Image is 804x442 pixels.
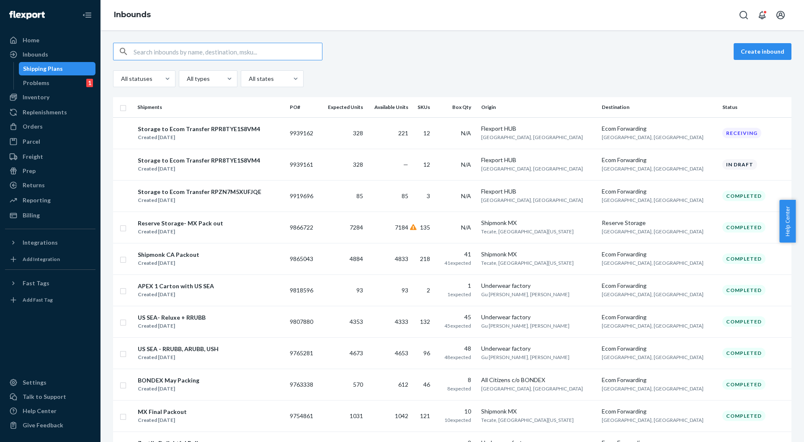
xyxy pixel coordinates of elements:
span: 10 expected [444,417,471,423]
div: US SEA - RRUBB, ARUBB, USH [138,345,219,353]
span: [GEOGRAPHIC_DATA], [GEOGRAPHIC_DATA] [602,134,703,140]
a: Help Center [5,404,95,418]
span: 1 expected [447,291,471,297]
td: 9818596 [286,274,320,306]
th: Destination [598,97,719,117]
span: [GEOGRAPHIC_DATA], [GEOGRAPHIC_DATA] [602,197,703,203]
div: Ecom Forwarding [602,313,716,321]
div: Flexport HUB [481,124,595,133]
div: Reserve Storage [602,219,716,227]
div: Completed [722,411,765,421]
div: Settings [23,378,46,387]
div: Billing [23,211,40,220]
div: MX Final Packout [138,408,187,416]
span: 135 [420,224,430,231]
td: 9765281 [286,337,320,369]
div: Inbounds [23,50,48,59]
a: Home [5,34,95,47]
span: 48 expected [444,354,471,360]
div: Fast Tags [23,279,49,287]
span: 612 [398,381,408,388]
div: Flexport HUB [481,187,595,196]
div: Ecom Forwarding [602,124,716,133]
div: Ecom Forwarding [602,187,716,196]
div: Help Center [23,407,57,415]
a: Add Fast Tag [5,293,95,307]
div: 8 [440,376,471,384]
span: 12 [423,129,430,137]
span: 4884 [350,255,363,262]
div: Created [DATE] [138,259,199,267]
div: 10 [440,407,471,416]
div: Completed [722,316,765,327]
span: 45 expected [444,323,471,329]
td: 9865043 [286,243,320,274]
span: 328 [353,161,363,168]
button: Open notifications [754,7,770,23]
span: 7284 [350,224,363,231]
span: Tecate, [GEOGRAPHIC_DATA][US_STATE] [481,260,574,266]
div: Underwear factory [481,282,595,290]
div: Ecom Forwarding [602,282,716,290]
div: Home [23,36,39,44]
div: Shipmonk MX [481,407,595,416]
th: Expected Units [320,97,366,117]
a: Prep [5,164,95,178]
input: All states [248,75,249,83]
button: Open Search Box [735,7,752,23]
span: [GEOGRAPHIC_DATA], [GEOGRAPHIC_DATA] [481,197,583,203]
th: PO# [286,97,320,117]
img: Flexport logo [9,11,45,19]
div: Orders [23,122,43,131]
div: Flexport HUB [481,156,595,164]
td: 9939161 [286,149,320,180]
td: 9754861 [286,400,320,432]
span: 85 [402,192,408,199]
span: [GEOGRAPHIC_DATA], [GEOGRAPHIC_DATA] [602,385,703,392]
span: 8 expected [447,385,471,392]
span: [GEOGRAPHIC_DATA], [GEOGRAPHIC_DATA] [602,228,703,235]
td: 9807880 [286,306,320,337]
button: Fast Tags [5,277,95,290]
div: Storage to Ecom Transfer RPZN7M5XUFJQE [138,188,261,196]
div: 45 [440,313,471,321]
a: Orders [5,120,95,133]
th: Status [719,97,791,117]
a: Talk to Support [5,390,95,403]
button: Create inbound [734,43,791,60]
button: Open account menu [772,7,789,23]
span: 12 [423,161,430,168]
div: Underwear factory [481,313,595,321]
div: Created [DATE] [138,165,260,173]
button: Help Center [779,200,796,243]
th: Box Qty [437,97,478,117]
span: 93 [356,287,363,294]
span: 328 [353,129,363,137]
div: Ecom Forwarding [602,407,716,416]
span: 4333 [395,318,408,325]
div: All Citizens c/o BONDEX [481,376,595,384]
span: — [403,161,408,168]
span: 41 expected [444,260,471,266]
div: Receiving [722,128,761,138]
a: Replenishments [5,106,95,119]
span: N/A [461,161,471,168]
div: Completed [722,285,765,295]
ol: breadcrumbs [107,3,157,27]
span: 218 [420,255,430,262]
div: Reporting [23,196,51,204]
div: Prep [23,167,36,175]
div: Created [DATE] [138,322,206,330]
span: 93 [402,287,408,294]
div: Reserve Storage- MX Pack out [138,219,223,227]
span: 121 [420,412,430,419]
a: Inbounds [114,10,151,19]
div: APEX 1 Carton with US SEA [138,282,214,290]
span: [GEOGRAPHIC_DATA], [GEOGRAPHIC_DATA] [602,417,703,423]
a: Parcel [5,135,95,148]
td: 9866722 [286,212,320,243]
input: Search inbounds by name, destination, msku... [134,43,322,60]
div: Integrations [23,238,58,247]
div: 1 [440,282,471,290]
